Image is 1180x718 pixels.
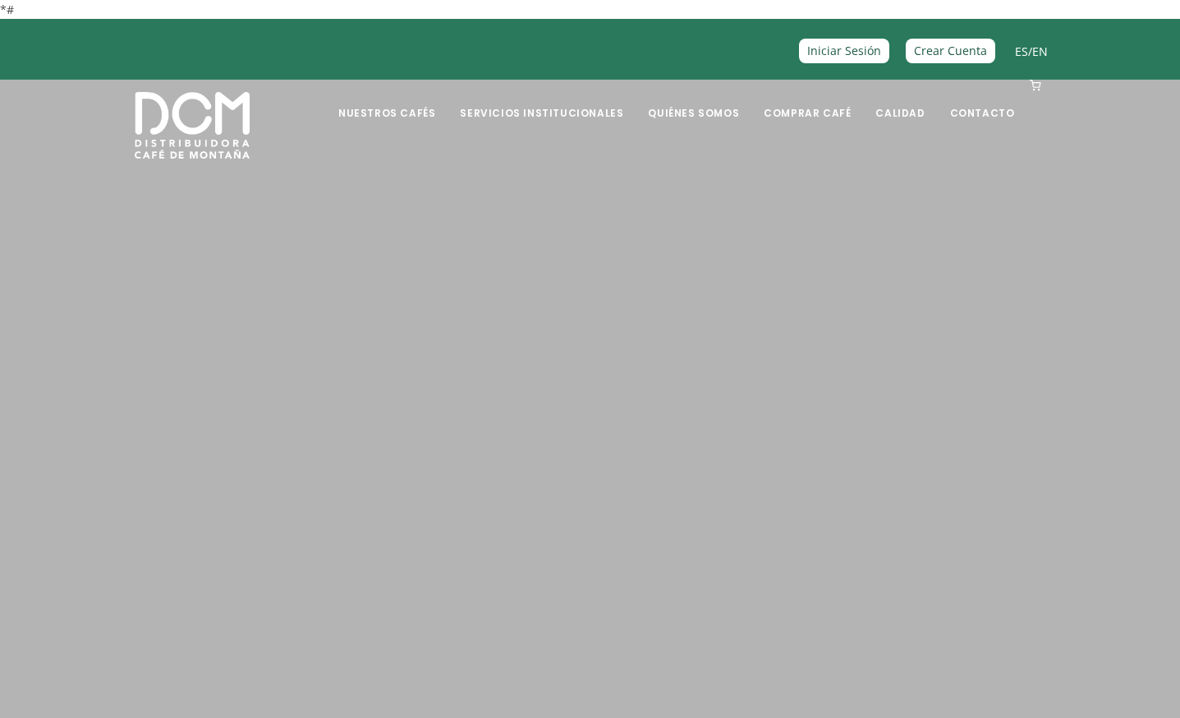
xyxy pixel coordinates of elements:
[328,81,445,120] a: Nuestros Cafés
[865,81,934,120] a: Calidad
[799,39,889,62] a: Iniciar Sesión
[940,81,1025,120] a: Contacto
[450,81,633,120] a: Servicios Institucionales
[1015,44,1028,59] a: ES
[638,81,749,120] a: Quiénes Somos
[1032,44,1048,59] a: EN
[1015,42,1048,61] span: /
[754,81,861,120] a: Comprar Café
[906,39,995,62] a: Crear Cuenta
